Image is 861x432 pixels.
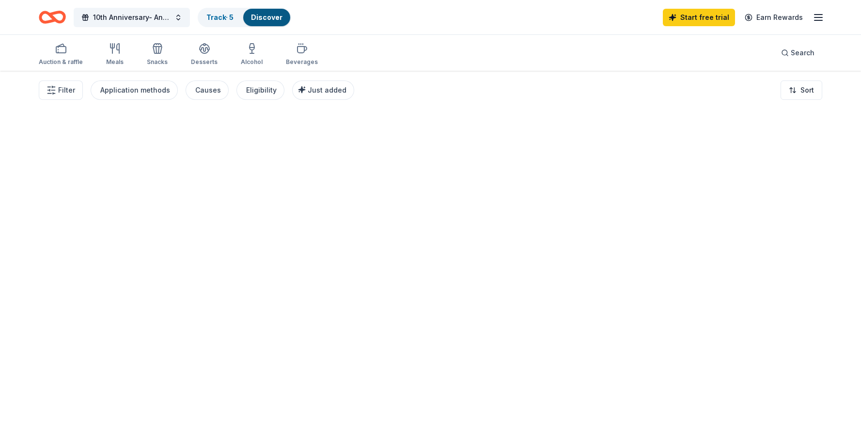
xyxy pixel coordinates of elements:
button: Meals [106,39,124,71]
div: Application methods [100,84,170,96]
button: Application methods [91,80,178,100]
button: Eligibility [236,80,284,100]
a: Start free trial [663,9,735,26]
button: Desserts [191,39,218,71]
button: Auction & raffle [39,39,83,71]
a: Home [39,6,66,29]
button: Just added [292,80,354,100]
div: Snacks [147,58,168,66]
div: Eligibility [246,84,277,96]
span: 10th Anniversary- An Evening of Magic [93,12,171,23]
span: Filter [58,84,75,96]
button: 10th Anniversary- An Evening of Magic [74,8,190,27]
button: Beverages [286,39,318,71]
button: Track· 5Discover [198,8,291,27]
div: Alcohol [241,58,263,66]
div: Causes [195,84,221,96]
button: Causes [186,80,229,100]
div: Beverages [286,58,318,66]
a: Discover [251,13,282,21]
span: Just added [308,86,346,94]
span: Search [791,47,814,59]
span: Sort [800,84,814,96]
a: Earn Rewards [739,9,809,26]
button: Sort [781,80,822,100]
button: Snacks [147,39,168,71]
div: Auction & raffle [39,58,83,66]
a: Track· 5 [206,13,234,21]
div: Desserts [191,58,218,66]
button: Search [773,43,822,63]
button: Filter [39,80,83,100]
div: Meals [106,58,124,66]
button: Alcohol [241,39,263,71]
